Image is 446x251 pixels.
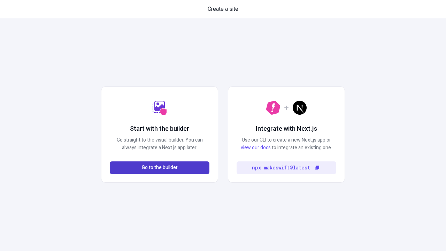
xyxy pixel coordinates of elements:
h2: Start with the builder [130,124,189,134]
a: view our docs [241,144,271,151]
span: Go to the builder [142,164,178,172]
code: npx makeswift@latest [252,164,310,172]
h2: Integrate with Next.js [256,124,317,134]
p: Use our CLI to create a new Next.js app or to integrate an existing one. [237,136,336,152]
button: Go to the builder [110,161,209,174]
p: Go straight to the visual builder. You can always integrate a Next.js app later. [110,136,209,152]
span: Create a site [208,5,238,13]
